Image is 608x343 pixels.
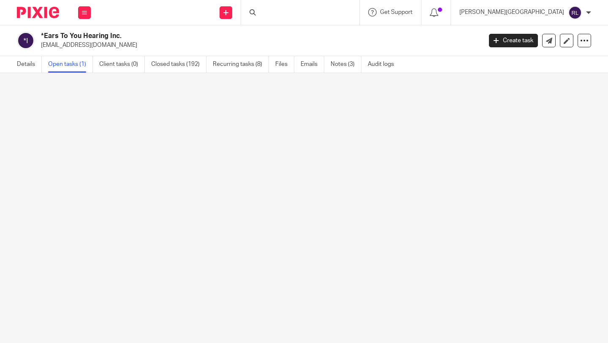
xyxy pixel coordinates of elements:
a: Open tasks (1) [48,56,93,73]
a: Recurring tasks (8) [213,56,269,73]
a: Edit client [560,34,573,47]
a: Audit logs [368,56,400,73]
a: Client tasks (0) [99,56,145,73]
img: svg%3E [568,6,582,19]
p: [EMAIL_ADDRESS][DOMAIN_NAME] [41,41,476,49]
h2: *Ears To You Hearing Inc. [41,32,389,41]
a: Create task [489,34,538,47]
a: Details [17,56,42,73]
img: Pixie [17,7,59,18]
a: Send new email [542,34,556,47]
a: Closed tasks (192) [151,56,206,73]
a: Emails [301,56,324,73]
p: [PERSON_NAME][GEOGRAPHIC_DATA] [459,8,564,16]
a: Files [275,56,294,73]
img: svg%3E [17,32,35,49]
span: Get Support [380,9,413,15]
a: Notes (3) [331,56,361,73]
